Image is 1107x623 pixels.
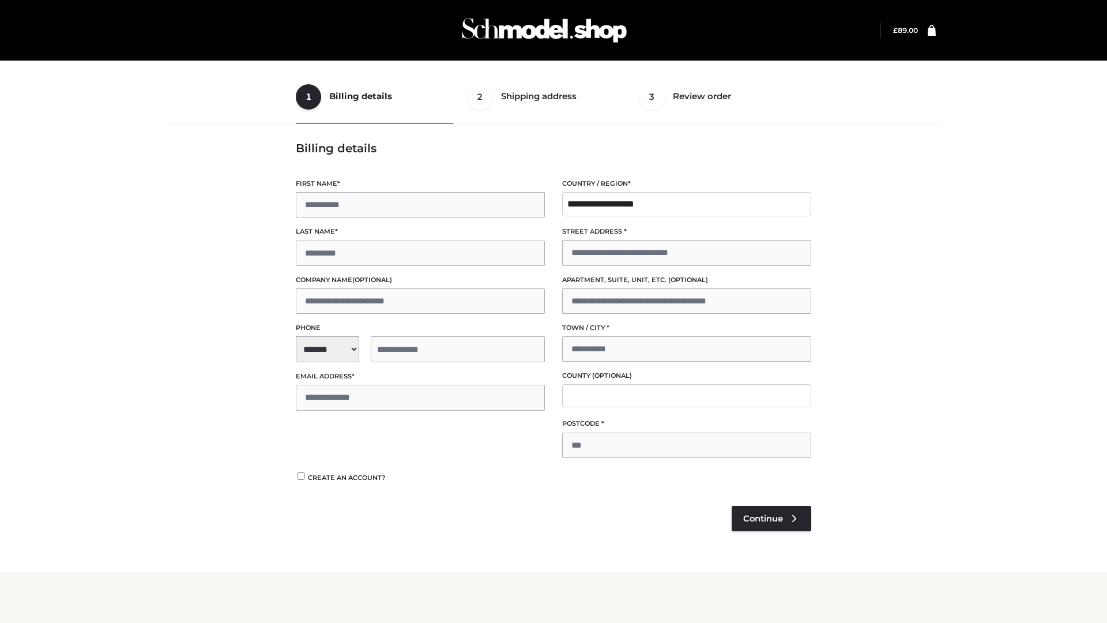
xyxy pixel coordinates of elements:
[296,371,545,382] label: Email address
[732,506,811,531] a: Continue
[296,472,306,480] input: Create an account?
[296,322,545,333] label: Phone
[668,276,708,284] span: (optional)
[893,26,918,35] bdi: 89.00
[893,26,898,35] span: £
[458,7,631,53] img: Schmodel Admin 964
[562,178,811,189] label: Country / Region
[592,371,632,380] span: (optional)
[562,226,811,237] label: Street address
[352,276,392,284] span: (optional)
[296,141,811,155] h3: Billing details
[296,275,545,286] label: Company name
[893,26,918,35] a: £89.00
[296,226,545,237] label: Last name
[743,513,783,524] span: Continue
[562,275,811,286] label: Apartment, suite, unit, etc.
[562,370,811,381] label: County
[562,322,811,333] label: Town / City
[296,178,545,189] label: First name
[308,474,386,482] span: Create an account?
[562,418,811,429] label: Postcode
